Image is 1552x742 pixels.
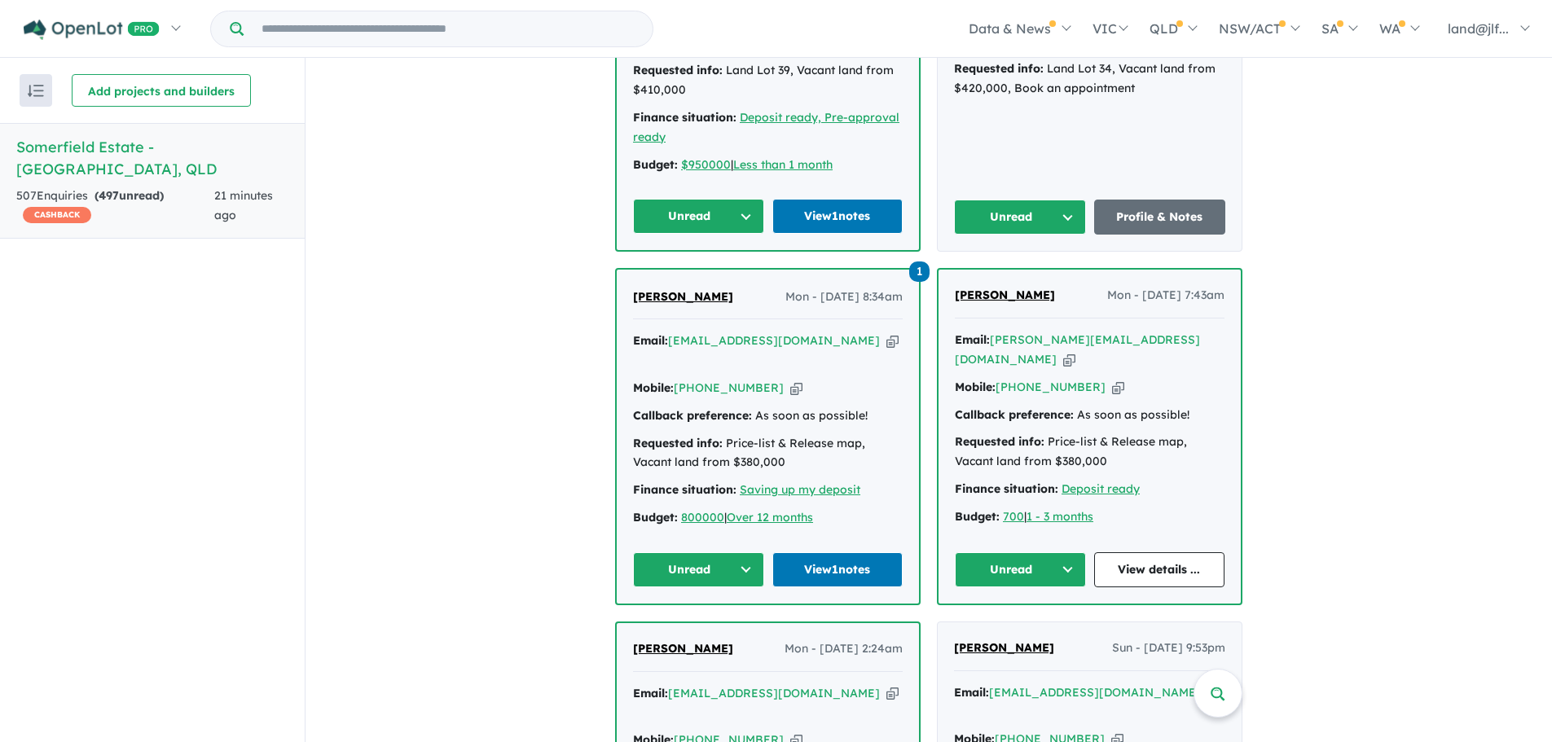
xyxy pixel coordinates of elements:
[733,157,833,172] a: Less than 1 month
[785,639,903,659] span: Mon - [DATE] 2:24am
[23,207,91,223] span: CASHBACK
[16,136,288,180] h5: Somerfield Estate - [GEOGRAPHIC_DATA] , QLD
[1063,351,1075,368] button: Copy
[954,685,989,700] strong: Email:
[95,188,164,203] strong: ( unread)
[954,640,1054,655] span: [PERSON_NAME]
[72,74,251,107] button: Add projects and builders
[681,157,731,172] a: $950000
[955,509,1000,524] strong: Budget:
[909,261,930,282] span: 1
[886,332,899,349] button: Copy
[989,685,1201,700] a: [EMAIL_ADDRESS][DOMAIN_NAME]
[955,286,1055,305] a: [PERSON_NAME]
[633,156,903,175] div: |
[1107,286,1224,305] span: Mon - [DATE] 7:43am
[633,482,736,497] strong: Finance situation:
[955,332,1200,367] a: [PERSON_NAME][EMAIL_ADDRESS][DOMAIN_NAME]
[633,333,668,348] strong: Email:
[633,289,733,304] span: [PERSON_NAME]
[790,380,802,397] button: Copy
[772,552,904,587] a: View1notes
[955,507,1224,527] div: |
[674,380,784,395] a: [PHONE_NUMBER]
[633,408,752,423] strong: Callback preference:
[785,288,903,307] span: Mon - [DATE] 8:34am
[955,432,1224,472] div: Price-list & Release map, Vacant land from $380,000
[28,85,44,97] img: sort.svg
[886,685,899,702] button: Copy
[1062,481,1140,496] a: Deposit ready
[1112,379,1124,396] button: Copy
[955,434,1044,449] strong: Requested info:
[633,641,733,656] span: [PERSON_NAME]
[955,380,996,394] strong: Mobile:
[668,686,880,700] a: [EMAIL_ADDRESS][DOMAIN_NAME]
[1112,639,1225,658] span: Sun - [DATE] 9:53pm
[633,510,678,525] strong: Budget:
[955,407,1074,422] strong: Callback preference:
[633,61,903,100] div: Land Lot 39, Vacant land from $410,000
[1027,509,1093,524] a: 1 - 3 months
[954,61,1044,76] strong: Requested info:
[633,63,723,77] strong: Requested info:
[772,199,904,234] a: View1notes
[954,639,1054,658] a: [PERSON_NAME]
[633,110,736,125] strong: Finance situation:
[996,380,1106,394] a: [PHONE_NUMBER]
[633,434,903,473] div: Price-list & Release map, Vacant land from $380,000
[633,110,899,144] a: Deposit ready, Pre-approval ready
[633,686,668,700] strong: Email:
[681,510,724,525] a: 800000
[909,259,930,281] a: 1
[955,552,1086,587] button: Unread
[955,481,1058,496] strong: Finance situation:
[633,157,678,172] strong: Budget:
[24,20,160,40] img: Openlot PRO Logo White
[1094,552,1225,587] a: View details ...
[954,200,1086,235] button: Unread
[633,552,764,587] button: Unread
[955,406,1224,425] div: As soon as possible!
[633,508,903,528] div: |
[954,59,1225,99] div: Land Lot 34, Vacant land from $420,000, Book an appointment
[1448,20,1509,37] span: land@jlf...
[740,482,860,497] a: Saving up my deposit
[247,11,649,46] input: Try estate name, suburb, builder or developer
[633,380,674,395] strong: Mobile:
[633,436,723,450] strong: Requested info:
[955,288,1055,302] span: [PERSON_NAME]
[633,406,903,426] div: As soon as possible!
[214,188,273,222] span: 21 minutes ago
[633,288,733,307] a: [PERSON_NAME]
[727,510,813,525] a: Over 12 months
[955,332,990,347] strong: Email:
[99,188,119,203] span: 497
[633,639,733,659] a: [PERSON_NAME]
[668,333,880,348] a: [EMAIL_ADDRESS][DOMAIN_NAME]
[16,187,214,226] div: 507 Enquir ies
[1094,200,1226,235] a: Profile & Notes
[633,199,764,234] button: Unread
[1003,509,1024,524] a: 700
